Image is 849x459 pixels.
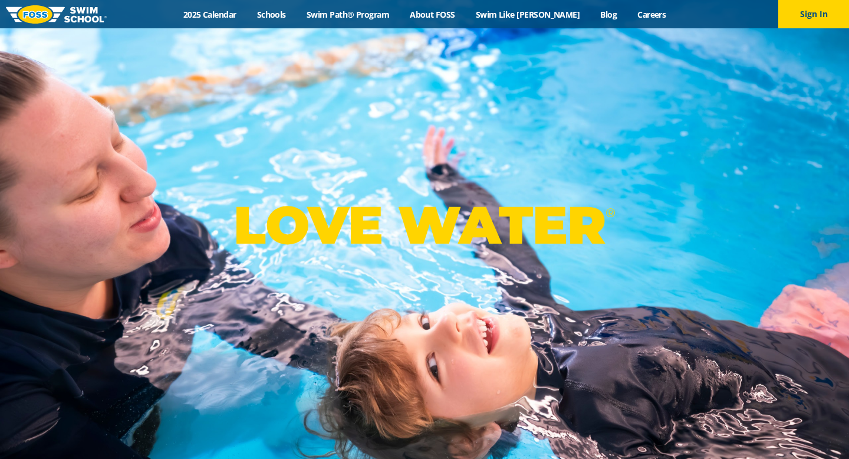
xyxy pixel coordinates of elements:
sup: ® [606,205,615,220]
img: FOSS Swim School Logo [6,5,107,24]
a: Schools [246,9,296,20]
a: Swim Like [PERSON_NAME] [465,9,590,20]
a: About FOSS [400,9,466,20]
a: 2025 Calendar [173,9,246,20]
a: Swim Path® Program [296,9,399,20]
a: Blog [590,9,627,20]
a: Careers [627,9,676,20]
p: LOVE WATER [233,194,615,257]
